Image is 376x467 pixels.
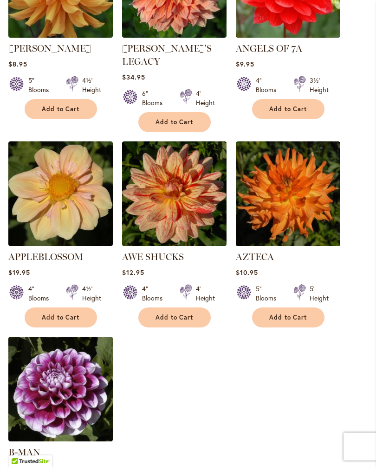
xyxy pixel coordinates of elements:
[236,43,302,54] a: ANGELS OF 7A
[122,268,144,277] span: $12.95
[310,76,329,94] div: 3½' Height
[25,99,97,119] button: Add to Cart
[156,314,194,321] span: Add to Cart
[8,251,83,262] a: APPLEBLOSSOM
[28,76,55,94] div: 5" Blooms
[122,251,184,262] a: AWE SHUCKS
[196,89,215,107] div: 4' Height
[156,118,194,126] span: Add to Cart
[269,314,307,321] span: Add to Cart
[8,268,30,277] span: $19.95
[7,434,33,460] iframe: Launch Accessibility Center
[196,284,215,303] div: 4' Height
[236,31,340,40] a: ANGELS OF 7A
[122,73,145,81] span: $34.95
[142,89,169,107] div: 6" Blooms
[8,141,113,246] img: APPLEBLOSSOM
[82,284,101,303] div: 4½' Height
[122,239,227,248] a: AWE SHUCKS
[8,31,113,40] a: ANDREW CHARLES
[256,76,282,94] div: 4" Blooms
[142,284,169,303] div: 4" Blooms
[138,307,211,327] button: Add to Cart
[310,284,329,303] div: 5' Height
[8,239,113,248] a: APPLEBLOSSOM
[236,268,258,277] span: $10.95
[236,251,274,262] a: AZTECA
[256,284,282,303] div: 5" Blooms
[122,31,227,40] a: Andy's Legacy
[8,337,113,441] img: B-MAN
[122,141,227,246] img: AWE SHUCKS
[236,60,254,68] span: $9.95
[236,141,340,246] img: AZTECA
[252,99,324,119] button: Add to Cart
[252,307,324,327] button: Add to Cart
[42,314,80,321] span: Add to Cart
[269,105,307,113] span: Add to Cart
[122,43,212,67] a: [PERSON_NAME]'S LEGACY
[28,284,55,303] div: 4" Blooms
[8,60,27,68] span: $8.95
[236,239,340,248] a: AZTECA
[82,76,101,94] div: 4½' Height
[25,307,97,327] button: Add to Cart
[8,434,113,443] a: B-MAN
[8,43,91,54] a: [PERSON_NAME]
[42,105,80,113] span: Add to Cart
[138,112,211,132] button: Add to Cart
